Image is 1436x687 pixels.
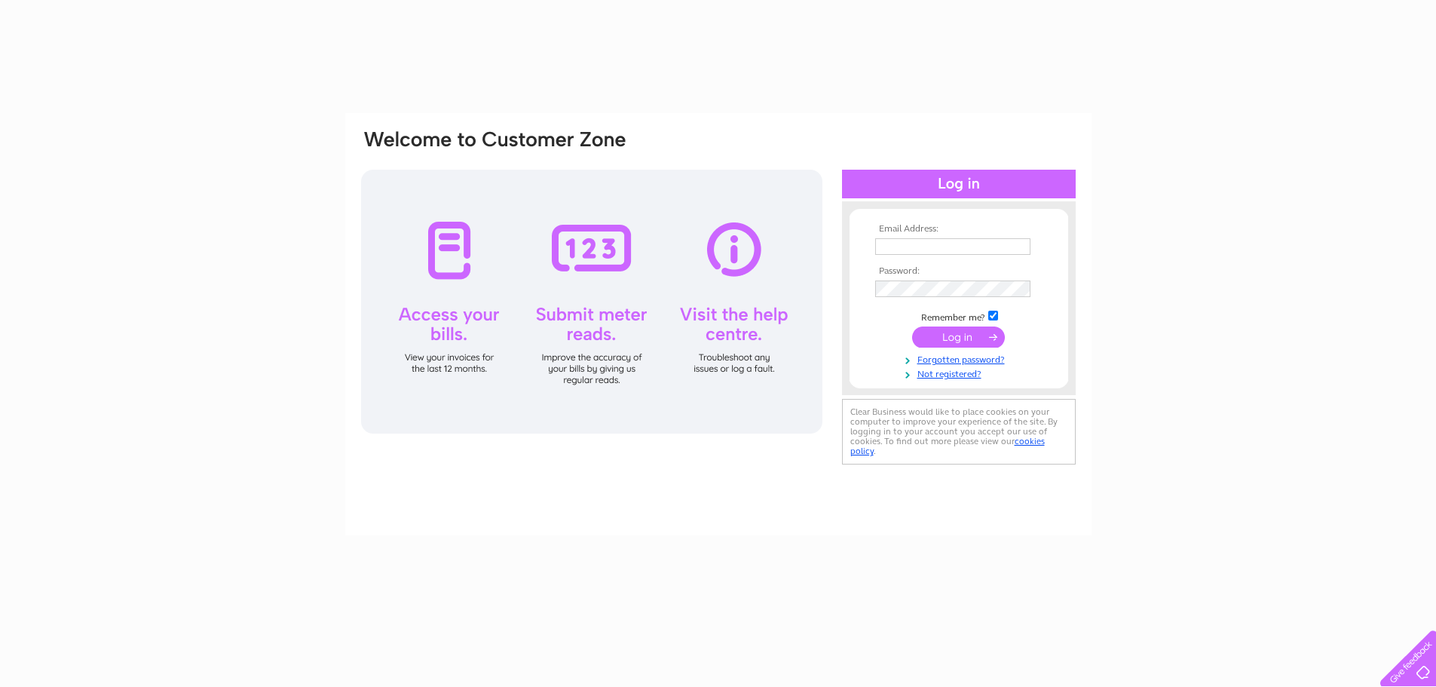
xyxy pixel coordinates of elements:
th: Password: [871,266,1046,277]
a: Forgotten password? [875,351,1046,366]
th: Email Address: [871,224,1046,235]
a: Not registered? [875,366,1046,380]
td: Remember me? [871,308,1046,324]
a: cookies policy [850,436,1045,456]
input: Submit [912,327,1005,348]
div: Clear Business would like to place cookies on your computer to improve your experience of the sit... [842,399,1076,465]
